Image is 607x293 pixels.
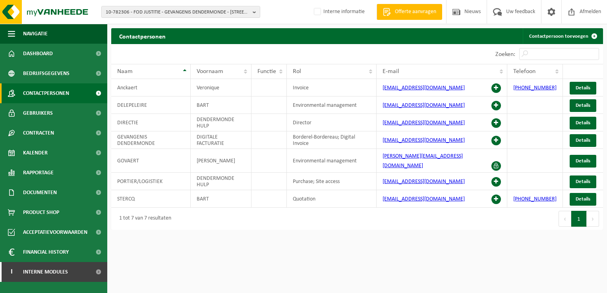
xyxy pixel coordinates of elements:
[111,190,191,208] td: STERCQ
[23,242,69,262] span: Financial History
[287,131,377,149] td: Borderel-Bordereau; Digital Invoice
[111,131,191,149] td: GEVANGENIS DENDERMONDE
[287,149,377,173] td: Environmental management
[111,149,191,173] td: GOVAERT
[383,68,399,75] span: E-mail
[191,79,251,96] td: Veronique
[513,68,535,75] span: Telefoon
[383,137,465,143] a: [EMAIL_ADDRESS][DOMAIN_NAME]
[383,102,465,108] a: [EMAIL_ADDRESS][DOMAIN_NAME]
[383,120,465,126] a: [EMAIL_ADDRESS][DOMAIN_NAME]
[383,85,465,91] a: [EMAIL_ADDRESS][DOMAIN_NAME]
[23,202,59,222] span: Product Shop
[117,68,133,75] span: Naam
[576,103,590,108] span: Details
[287,190,377,208] td: Quotation
[23,163,54,183] span: Rapportage
[191,96,251,114] td: BART
[312,6,365,18] label: Interne informatie
[191,190,251,208] td: BART
[23,64,70,83] span: Bedrijfsgegevens
[287,79,377,96] td: Invoice
[293,68,301,75] span: Rol
[287,173,377,190] td: Purchase; Site access
[23,183,57,202] span: Documenten
[23,44,53,64] span: Dashboard
[576,85,590,91] span: Details
[191,114,251,131] td: DENDERMONDE HULP
[191,149,251,173] td: [PERSON_NAME]
[8,262,15,282] span: I
[570,193,596,206] a: Details
[197,68,223,75] span: Voornaam
[106,6,249,18] span: 10-782306 - FOD JUSTITIE - GEVANGENIS DENDERMONDE - [STREET_ADDRESS]
[23,123,54,143] span: Contracten
[570,175,596,188] a: Details
[513,85,557,91] a: [PHONE_NUMBER]
[576,120,590,125] span: Details
[23,143,48,163] span: Kalender
[23,83,69,103] span: Contactpersonen
[570,155,596,168] a: Details
[393,8,438,16] span: Offerte aanvragen
[559,211,571,227] button: Previous
[570,134,596,147] a: Details
[101,6,260,18] button: 10-782306 - FOD JUSTITIE - GEVANGENIS DENDERMONDE - [STREET_ADDRESS]
[383,153,463,169] a: [PERSON_NAME][EMAIL_ADDRESS][DOMAIN_NAME]
[115,212,171,226] div: 1 tot 7 van 7 resultaten
[377,4,442,20] a: Offerte aanvragen
[111,173,191,190] td: PORTIER/LOGISTIEK
[523,28,602,44] a: Contactpersoon toevoegen
[576,197,590,202] span: Details
[570,82,596,94] a: Details
[570,117,596,129] a: Details
[383,179,465,185] a: [EMAIL_ADDRESS][DOMAIN_NAME]
[191,131,251,149] td: DIGITALE FACTURATIE
[287,114,377,131] td: Director
[383,196,465,202] a: [EMAIL_ADDRESS][DOMAIN_NAME]
[495,51,515,58] label: Zoeken:
[191,173,251,190] td: DENDERMONDE HULP
[23,24,48,44] span: Navigatie
[513,196,557,202] a: [PHONE_NUMBER]
[111,96,191,114] td: DELEPELEIRE
[257,68,276,75] span: Functie
[23,103,53,123] span: Gebruikers
[570,99,596,112] a: Details
[111,114,191,131] td: DIRECTIE
[571,211,587,227] button: 1
[576,158,590,164] span: Details
[287,96,377,114] td: Environmental management
[576,138,590,143] span: Details
[576,179,590,184] span: Details
[587,211,599,227] button: Next
[111,28,174,44] h2: Contactpersonen
[23,262,68,282] span: Interne modules
[23,222,87,242] span: Acceptatievoorwaarden
[111,79,191,96] td: Anckaert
